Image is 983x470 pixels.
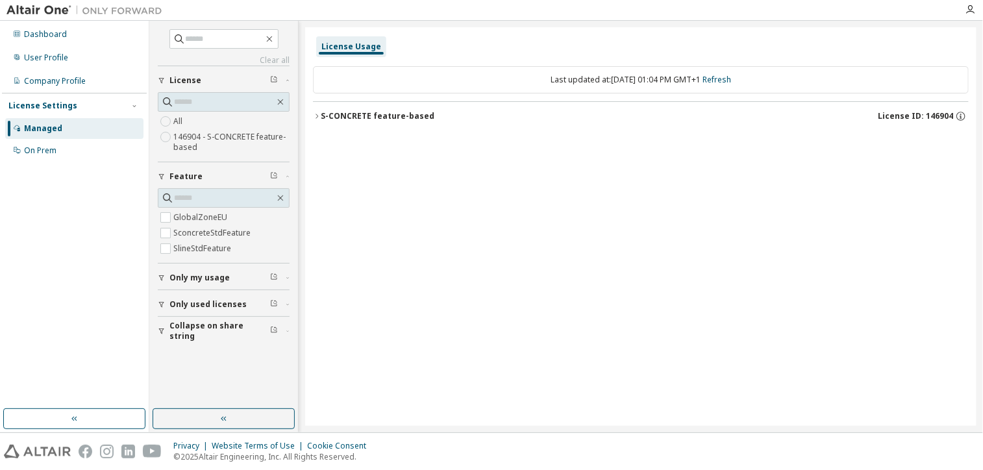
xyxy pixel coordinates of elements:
img: linkedin.svg [121,445,135,458]
div: Managed [24,123,62,134]
label: SconcreteStdFeature [173,225,253,241]
label: SlineStdFeature [173,241,234,256]
span: Clear filter [270,299,278,310]
div: Privacy [173,441,212,451]
label: GlobalZoneEU [173,210,230,225]
span: Clear filter [270,326,278,336]
div: Website Terms of Use [212,441,307,451]
button: Only used licenses [158,290,290,319]
p: © 2025 Altair Engineering, Inc. All Rights Reserved. [173,451,374,462]
button: License [158,66,290,95]
img: altair_logo.svg [4,445,71,458]
button: Only my usage [158,264,290,292]
button: Feature [158,162,290,191]
label: All [173,114,185,129]
img: facebook.svg [79,445,92,458]
img: instagram.svg [100,445,114,458]
span: Clear filter [270,75,278,86]
span: Feature [169,171,203,182]
a: Refresh [703,74,731,85]
span: License ID: 146904 [878,111,953,121]
span: Collapse on share string [169,321,270,341]
div: Dashboard [24,29,67,40]
span: Clear filter [270,273,278,283]
span: Clear filter [270,171,278,182]
img: Altair One [6,4,169,17]
div: On Prem [24,145,56,156]
div: S-CONCRETE feature-based [321,111,434,121]
button: S-CONCRETE feature-basedLicense ID: 146904 [313,102,969,130]
span: Only my usage [169,273,230,283]
span: Only used licenses [169,299,247,310]
div: Company Profile [24,76,86,86]
div: License Usage [321,42,381,52]
span: License [169,75,201,86]
div: Last updated at: [DATE] 01:04 PM GMT+1 [313,66,969,93]
div: User Profile [24,53,68,63]
div: Cookie Consent [307,441,374,451]
button: Collapse on share string [158,317,290,345]
label: 146904 - S-CONCRETE feature-based [173,129,290,155]
div: License Settings [8,101,77,111]
a: Clear all [158,55,290,66]
img: youtube.svg [143,445,162,458]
